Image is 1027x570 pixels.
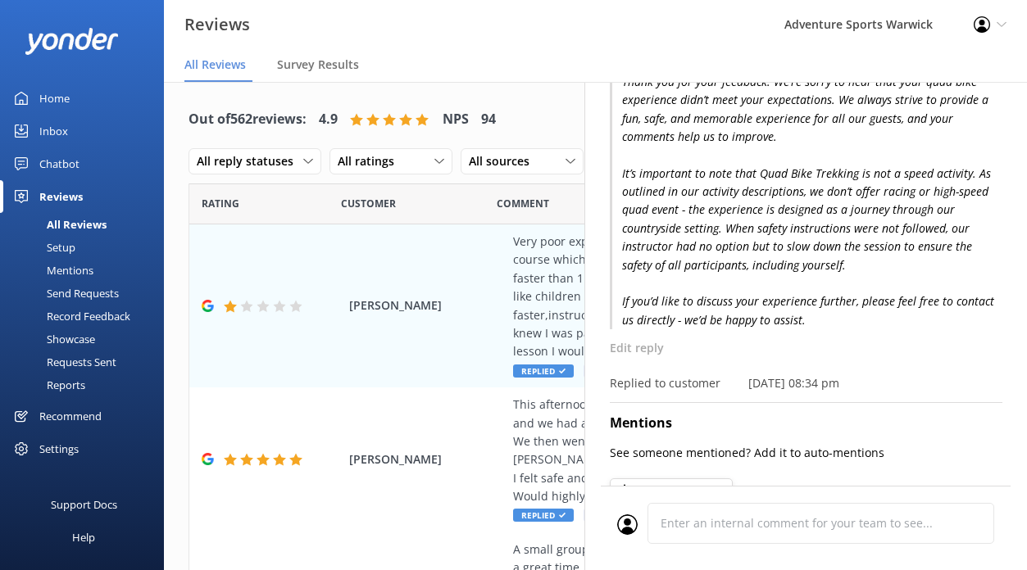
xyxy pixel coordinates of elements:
[202,196,239,211] span: Date
[610,478,733,503] button: Team Mentions
[10,259,93,282] div: Mentions
[10,236,164,259] a: Setup
[10,282,164,305] a: Send Requests
[72,521,95,554] div: Help
[481,109,496,130] h4: 94
[39,82,70,115] div: Home
[277,57,359,73] span: Survey Results
[610,73,1002,329] p: Thank you for your feedback. We’re sorry to hear that your quad bike experience didn’t meet your ...
[184,11,250,38] h3: Reviews
[349,450,505,468] span: [PERSON_NAME]
[25,28,119,55] img: yonder-white-logo.png
[513,509,574,522] span: Replied
[10,213,164,236] a: All Reviews
[10,373,85,396] div: Reports
[349,296,505,314] span: [PERSON_NAME]
[10,328,164,351] a: Showcase
[10,305,130,328] div: Record Feedback
[10,373,164,396] a: Reports
[39,432,79,465] div: Settings
[319,109,338,130] h4: 4.9
[443,109,469,130] h4: NPS
[610,413,1002,434] h4: Mentions
[610,339,1002,357] p: Edit reply
[497,196,549,211] span: Question
[748,374,839,392] p: [DATE] 08:34 pm
[184,57,246,73] span: All Reviews
[39,180,83,213] div: Reviews
[39,147,80,180] div: Chatbot
[189,109,307,130] h4: Out of 562 reviews:
[10,328,95,351] div: Showcase
[341,196,396,211] span: Date
[584,509,776,522] span: Adventure Sports (Warwickshire) Ltd
[617,514,638,535] img: user_profile.svg
[10,305,164,328] a: Record Feedback
[610,374,720,392] p: Replied to customer
[584,364,776,378] span: Adventure Sports (Warwickshire) Ltd
[10,351,116,373] div: Requests Sent
[10,213,107,236] div: All Reviews
[10,351,164,373] a: Requests Sent
[513,396,891,505] div: This afternoon we had [PERSON_NAME] as our guide when shooting and we had a fab time! Learnt so m...
[513,364,574,378] span: Replied
[10,259,164,282] a: Mentions
[39,115,68,147] div: Inbox
[10,282,119,305] div: Send Requests
[513,233,891,361] div: Very poor experience for the price.started of practising on a small course which was fine then we...
[10,236,75,259] div: Setup
[51,488,117,521] div: Support Docs
[39,400,102,432] div: Recommend
[338,152,404,170] span: All ratings
[197,152,303,170] span: All reply statuses
[469,152,539,170] span: All sources
[610,444,1002,462] p: See someone mentioned? Add it to auto-mentions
